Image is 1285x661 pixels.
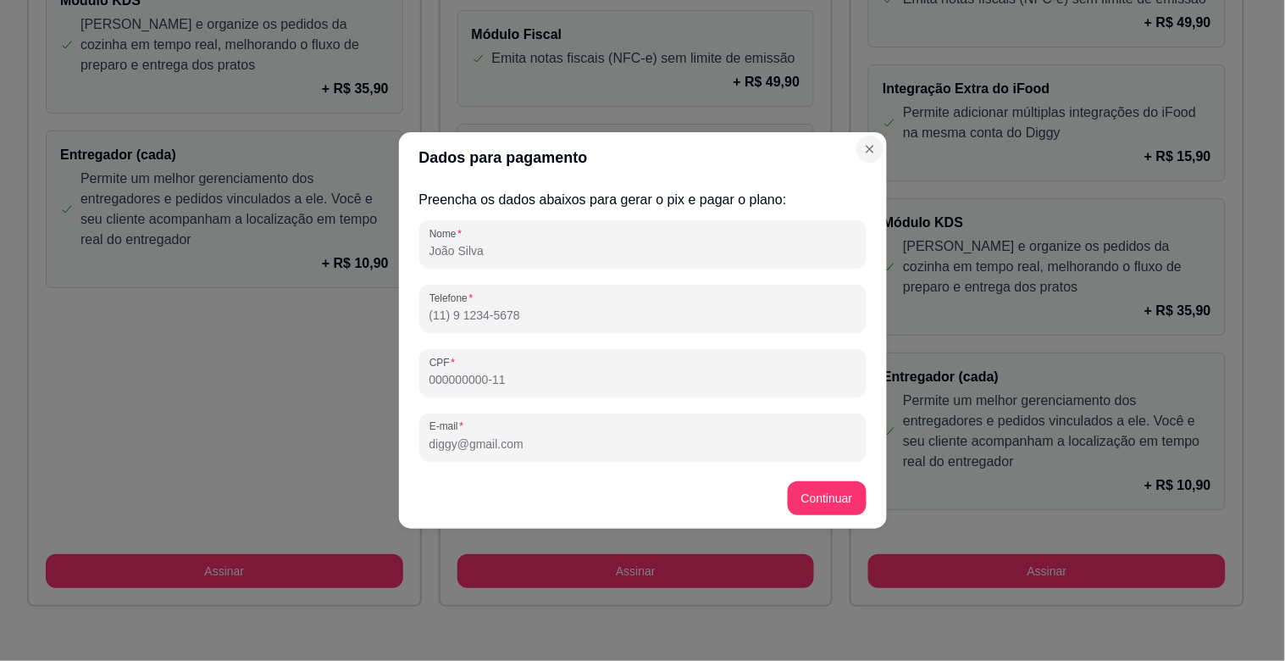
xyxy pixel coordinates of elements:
[429,355,461,369] label: CPF
[429,242,856,259] input: Nome
[399,132,887,183] header: Dados para pagamento
[429,419,469,434] label: E-mail
[429,371,856,388] input: CPF
[419,190,867,210] h3: Preencha os dados abaixos para gerar o pix e pagar o plano:
[429,307,856,324] input: Telefone
[788,481,867,515] button: Continuar
[429,291,479,305] label: Telefone
[429,436,856,453] input: E-mail
[856,136,883,163] button: Close
[429,226,468,241] label: Nome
